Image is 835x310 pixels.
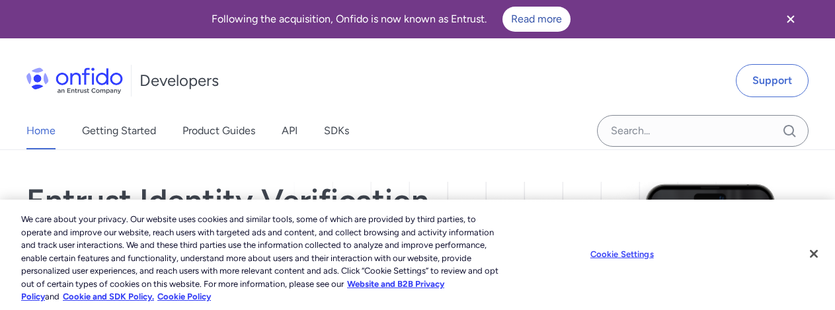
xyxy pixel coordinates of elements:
a: Getting Started [82,112,156,149]
button: Close [799,239,828,268]
a: Cookie Policy [157,291,211,301]
a: API [282,112,298,149]
h1: Entrust Identity Verification Documentation Portal [26,182,574,258]
a: Cookie and SDK Policy. [63,291,154,301]
svg: Close banner [783,11,799,27]
h1: Developers [139,70,219,91]
a: Support [736,64,809,97]
button: Close banner [766,3,815,36]
a: Product Guides [182,112,255,149]
div: We care about your privacy. Our website uses cookies and similar tools, some of which are provide... [21,213,501,303]
a: Read more [502,7,571,32]
img: Onfido Logo [26,67,123,94]
button: Cookie Settings [580,241,663,267]
div: Following the acquisition, Onfido is now known as Entrust. [16,7,766,32]
input: Onfido search input field [597,115,809,147]
a: SDKs [324,112,349,149]
a: Home [26,112,56,149]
